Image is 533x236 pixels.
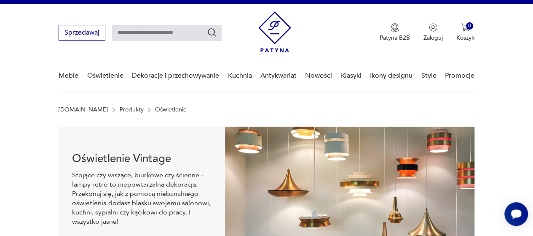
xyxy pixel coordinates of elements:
[456,34,474,42] p: Koszyk
[59,30,105,36] a: Sprzedawaj
[380,34,410,42] p: Patyna B2B
[370,60,412,92] a: Ikony designu
[429,23,437,32] img: Ikonka użytkownika
[421,60,436,92] a: Style
[72,154,212,164] h1: Oświetlenie Vintage
[228,60,252,92] a: Kuchnia
[155,106,187,113] p: Oświetlenie
[391,23,399,33] img: Ikona medalu
[132,60,219,92] a: Dekoracje i przechowywanie
[260,60,297,92] a: Antykwariat
[120,106,144,113] a: Produkty
[466,22,473,30] div: 0
[59,106,108,113] a: [DOMAIN_NAME]
[380,23,410,42] button: Patyna B2B
[258,11,291,52] img: Patyna - sklep z meblami i dekoracjami vintage
[461,23,469,32] img: Ikona koszyka
[207,27,217,38] button: Szukaj
[305,60,332,92] a: Nowości
[87,60,123,92] a: Oświetlenie
[380,23,410,42] a: Ikona medaluPatyna B2B
[341,60,362,92] a: Klasyki
[445,60,474,92] a: Promocje
[72,171,212,226] p: Stojące czy wiszące, biurkowe czy ścienne – lampy retro to niepowtarzalna dekoracja. Przekonaj si...
[423,34,443,42] p: Zaloguj
[456,23,474,42] button: 0Koszyk
[504,202,528,226] iframe: Smartsupp widget button
[423,23,443,42] button: Zaloguj
[59,25,105,41] button: Sprzedawaj
[59,60,78,92] a: Meble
